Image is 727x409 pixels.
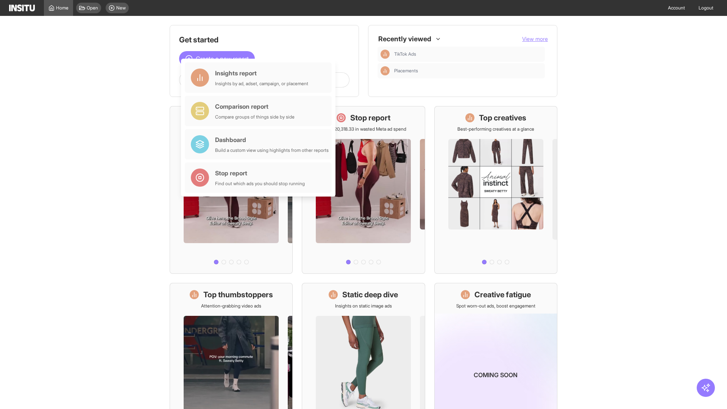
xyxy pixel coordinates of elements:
[381,50,390,59] div: Insights
[434,106,557,274] a: Top creativesBest-performing creatives at a glance
[215,147,329,153] div: Build a custom view using highlights from other reports
[179,34,349,45] h1: Get started
[215,81,308,87] div: Insights by ad, adset, campaign, or placement
[215,169,305,178] div: Stop report
[381,66,390,75] div: Insights
[215,69,308,78] div: Insights report
[215,181,305,187] div: Find out which ads you should stop running
[394,51,542,57] span: TikTok Ads
[203,289,273,300] h1: Top thumbstoppers
[201,303,261,309] p: Attention-grabbing video ads
[170,106,293,274] a: What's live nowSee all active ads instantly
[479,112,526,123] h1: Top creatives
[215,114,295,120] div: Compare groups of things side by side
[522,36,548,42] span: View more
[457,126,534,132] p: Best-performing creatives at a glance
[394,68,418,74] span: Placements
[342,289,398,300] h1: Static deep dive
[350,112,390,123] h1: Stop report
[196,54,249,63] span: Create a new report
[394,51,416,57] span: TikTok Ads
[56,5,69,11] span: Home
[116,5,126,11] span: New
[394,68,542,74] span: Placements
[215,102,295,111] div: Comparison report
[321,126,406,132] p: Save £20,318.33 in wasted Meta ad spend
[179,51,255,66] button: Create a new report
[302,106,425,274] a: Stop reportSave £20,318.33 in wasted Meta ad spend
[215,135,329,144] div: Dashboard
[9,5,35,11] img: Logo
[87,5,98,11] span: Open
[335,303,392,309] p: Insights on static image ads
[522,35,548,43] button: View more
